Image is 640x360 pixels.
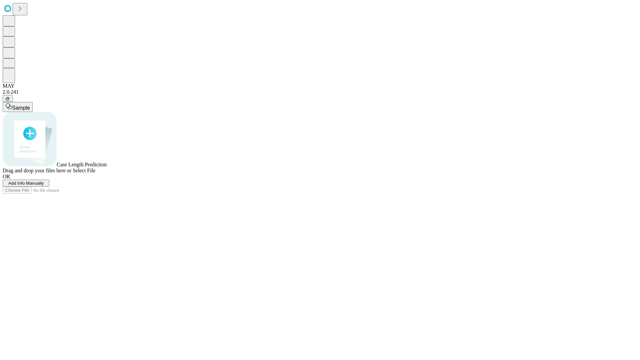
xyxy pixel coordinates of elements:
button: Add Info Manually [3,180,49,187]
button: @ [3,95,13,102]
div: 2.0.241 [3,89,637,95]
span: OR [3,174,10,179]
div: MAY [3,83,637,89]
button: Sample [3,102,33,112]
span: Select File [73,168,95,173]
span: @ [5,96,10,101]
span: Case Length Prediction [57,162,107,167]
span: Drag and drop your files here or [3,168,71,173]
span: Add Info Manually [8,181,44,186]
span: Sample [12,105,30,111]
